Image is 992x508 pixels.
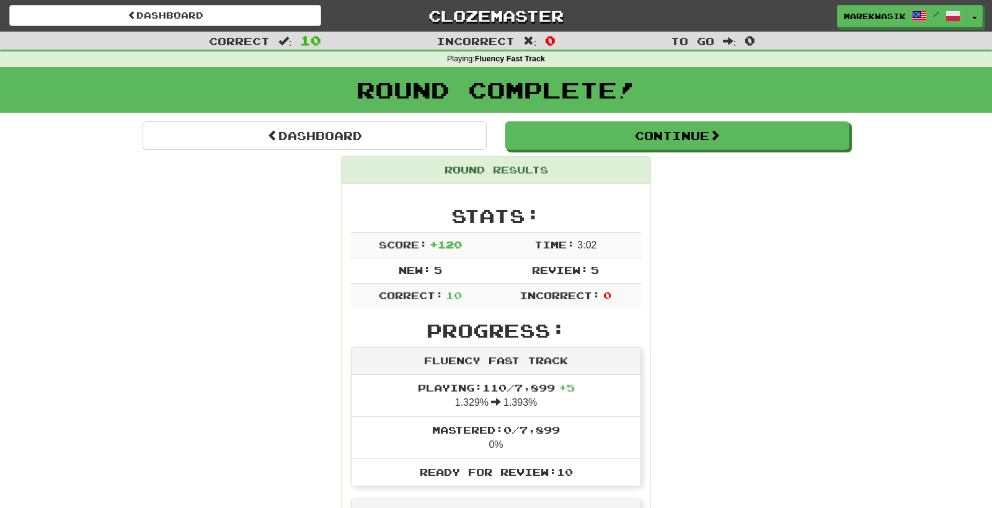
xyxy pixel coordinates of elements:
span: / [933,10,939,19]
a: Dashboard [9,5,321,26]
span: MarekWasik [844,11,906,22]
span: : [278,36,292,46]
span: Correct [209,35,270,47]
span: 10 [446,289,462,301]
span: + 5 [559,382,575,393]
span: 0 [545,33,556,48]
a: Clozemaster [340,5,652,27]
span: Score: [379,239,427,250]
span: : [523,36,537,46]
span: 5 [434,264,442,276]
li: 0% [352,416,640,459]
div: Fluency Fast Track [352,348,640,375]
span: Mastered: 0 / 7,899 [432,424,560,436]
span: 3 : 0 2 [577,240,596,250]
span: Incorrect [436,35,515,47]
span: Time: [534,239,575,250]
span: Incorrect: [520,289,600,301]
li: 1.329% 1.393% [352,375,640,417]
span: 5 [591,264,599,276]
h1: Round Complete! [4,77,988,102]
h2: Stats: [351,206,641,226]
span: + 120 [430,239,462,250]
button: Continue [505,121,849,150]
span: 0 [603,289,611,301]
span: New: [399,264,431,276]
span: 10 [300,33,321,48]
span: : [723,36,737,46]
span: Correct: [379,289,443,301]
span: Review: [532,264,588,276]
span: 0 [745,33,755,48]
h2: Progress: [351,320,641,341]
span: Playing: 110 / 7,899 [418,382,575,393]
a: Dashboard [143,121,487,150]
div: Round Results [342,157,650,184]
a: MarekWasik / [837,5,967,27]
span: To go [671,35,714,47]
strong: Fluency Fast Track [475,55,545,63]
span: Ready for Review: 10 [420,466,573,478]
